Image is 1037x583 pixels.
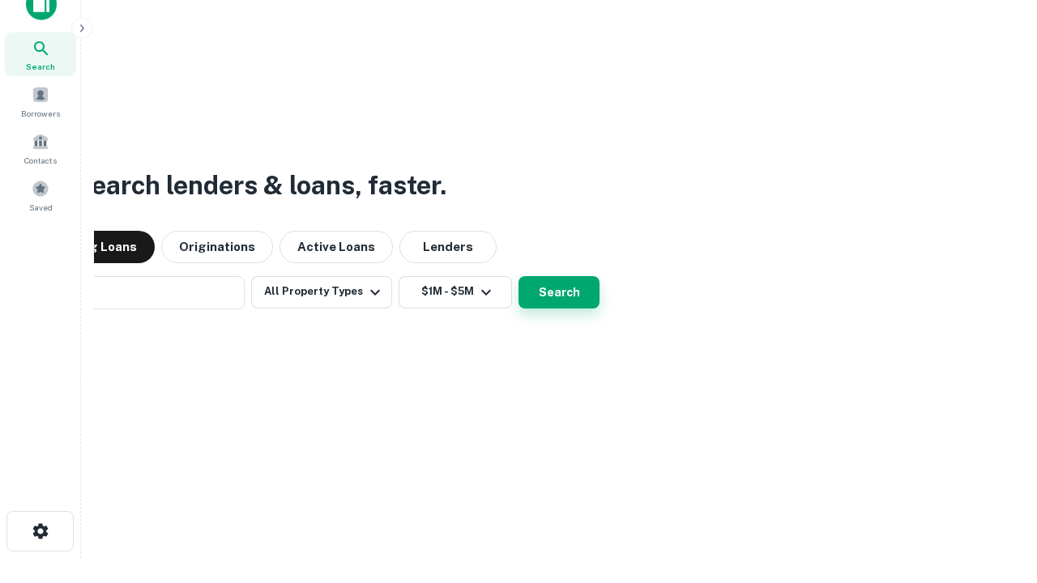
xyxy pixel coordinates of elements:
[5,79,76,123] a: Borrowers
[21,107,60,120] span: Borrowers
[399,276,512,309] button: $1M - $5M
[24,154,57,167] span: Contacts
[74,166,446,205] h3: Search lenders & loans, faster.
[399,231,497,263] button: Lenders
[26,60,55,73] span: Search
[956,453,1037,531] iframe: Chat Widget
[5,32,76,76] a: Search
[5,173,76,217] a: Saved
[251,276,392,309] button: All Property Types
[518,276,600,309] button: Search
[161,231,273,263] button: Originations
[5,126,76,170] a: Contacts
[29,201,53,214] span: Saved
[280,231,393,263] button: Active Loans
